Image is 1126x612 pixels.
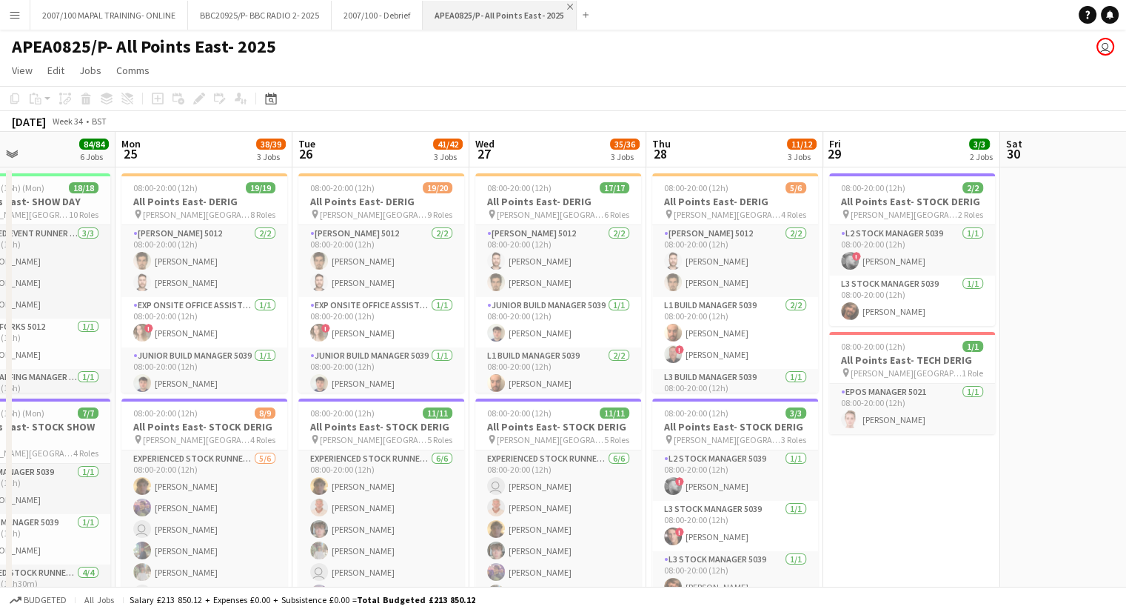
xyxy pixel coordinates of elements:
[320,209,427,220] span: [PERSON_NAME][GEOGRAPHIC_DATA]
[829,276,995,326] app-card-role: L3 Stock Manager 50391/108:00-20:00 (12h)[PERSON_NAME]
[121,173,287,393] app-job-card: 08:00-20:00 (12h)19/19All Points East- DERIG [PERSON_NAME][GEOGRAPHIC_DATA]8 Roles[PERSON_NAME] 5...
[423,1,577,30] button: APEA0825/P- All Points East- 2025
[6,61,38,80] a: View
[298,347,464,398] app-card-role: Junior Build Manager 50391/108:00-20:00 (12h)[PERSON_NAME]
[785,408,806,419] span: 3/3
[829,195,995,208] h3: All Points East- STOCK DERIG
[852,252,861,261] span: !
[92,116,107,127] div: BST
[674,209,781,220] span: [PERSON_NAME][GEOGRAPHIC_DATA]
[427,209,452,220] span: 9 Roles
[427,434,452,445] span: 5 Roles
[41,61,70,80] a: Edit
[255,408,275,419] span: 8/9
[73,61,107,80] a: Jobs
[79,139,109,150] span: 84/84
[475,195,641,208] h3: All Points East- DERIG
[600,182,629,193] span: 17/17
[69,209,98,220] span: 10 Roles
[298,173,464,393] div: 08:00-20:00 (12h)19/20All Points East- DERIG [PERSON_NAME][GEOGRAPHIC_DATA]9 Roles[PERSON_NAME] 5...
[652,297,818,369] app-card-role: L1 Build Manager 50392/208:00-20:00 (12h)[PERSON_NAME]![PERSON_NAME]
[958,209,983,220] span: 2 Roles
[652,399,818,602] app-job-card: 08:00-20:00 (12h)3/3All Points East- STOCK DERIG [PERSON_NAME][GEOGRAPHIC_DATA]3 RolesL2 Stock Ma...
[121,450,287,608] app-card-role: Experienced Stock Runner 50125/608:00-20:00 (12h)[PERSON_NAME][PERSON_NAME] [PERSON_NAME][PERSON_...
[79,64,101,77] span: Jobs
[475,225,641,297] app-card-role: [PERSON_NAME] 50122/208:00-20:00 (12h)[PERSON_NAME][PERSON_NAME]
[434,151,462,162] div: 3 Jobs
[652,173,818,393] app-job-card: 08:00-20:00 (12h)5/6All Points East- DERIG [PERSON_NAME][GEOGRAPHIC_DATA]4 Roles[PERSON_NAME] 501...
[475,137,495,150] span: Wed
[110,61,155,80] a: Comms
[962,367,983,379] span: 1 Role
[121,297,287,347] app-card-role: Exp Onsite Office Assistant 50121/108:00-20:00 (12h)![PERSON_NAME]
[781,434,806,445] span: 3 Roles
[1006,137,1022,150] span: Sat
[788,151,816,162] div: 3 Jobs
[962,341,983,352] span: 1/1
[827,145,841,162] span: 29
[310,408,375,419] span: 08:00-20:00 (12h)
[475,297,641,347] app-card-role: Junior Build Manager 50391/108:00-20:00 (12h)[PERSON_NAME]
[652,137,671,150] span: Thu
[674,434,781,445] span: [PERSON_NAME][GEOGRAPHIC_DATA]
[298,195,464,208] h3: All Points East- DERIG
[475,420,641,433] h3: All Points East- STOCK DERIG
[121,347,287,398] app-card-role: Junior Build Manager 50391/108:00-20:00 (12h)[PERSON_NAME]
[257,151,285,162] div: 3 Jobs
[298,137,315,150] span: Tue
[611,151,639,162] div: 3 Jobs
[604,434,629,445] span: 5 Roles
[49,116,86,127] span: Week 34
[116,64,150,77] span: Comms
[133,408,198,419] span: 08:00-20:00 (12h)
[423,408,452,419] span: 11/11
[475,173,641,393] app-job-card: 08:00-20:00 (12h)17/17All Points East- DERIG [PERSON_NAME][GEOGRAPHIC_DATA]6 Roles[PERSON_NAME] 5...
[80,151,108,162] div: 6 Jobs
[246,182,275,193] span: 19/19
[785,182,806,193] span: 5/6
[7,592,69,608] button: Budgeted
[652,450,818,501] app-card-role: L2 Stock Manager 50391/108:00-20:00 (12h)![PERSON_NAME]
[143,434,250,445] span: [PERSON_NAME][GEOGRAPHIC_DATA]
[970,151,993,162] div: 2 Jobs
[357,594,475,605] span: Total Budgeted £213 850.12
[12,114,46,129] div: [DATE]
[781,209,806,220] span: 4 Roles
[829,353,995,367] h3: All Points East- TECH DERIG
[829,225,995,276] app-card-role: L2 Stock Manager 50391/108:00-20:00 (12h)![PERSON_NAME]
[829,173,995,326] div: 08:00-20:00 (12h)2/2All Points East- STOCK DERIG [PERSON_NAME][GEOGRAPHIC_DATA]2 RolesL2 Stock Ma...
[143,209,250,220] span: [PERSON_NAME][GEOGRAPHIC_DATA]
[652,551,818,602] app-card-role: L3 Stock Manager 50391/108:00-20:00 (12h)[PERSON_NAME]
[787,139,817,150] span: 11/12
[969,139,990,150] span: 3/3
[600,408,629,419] span: 11/11
[130,594,475,605] div: Salary £213 850.12 + Expenses £0.00 + Subsistence £0.00 =
[497,434,604,445] span: [PERSON_NAME][GEOGRAPHIC_DATA]
[256,139,286,150] span: 38/39
[652,501,818,551] app-card-role: L3 Stock Manager 50391/108:00-20:00 (12h)![PERSON_NAME]
[298,420,464,433] h3: All Points East- STOCK DERIG
[24,595,67,605] span: Budgeted
[144,324,153,333] span: !
[664,408,728,419] span: 08:00-20:00 (12h)
[121,195,287,208] h3: All Points East- DERIG
[81,594,117,605] span: All jobs
[487,408,552,419] span: 08:00-20:00 (12h)
[604,209,629,220] span: 6 Roles
[675,345,684,354] span: !
[298,450,464,608] app-card-role: Experienced Stock Runner 50126/608:00-20:00 (12h)[PERSON_NAME][PERSON_NAME][PERSON_NAME][PERSON_N...
[851,367,962,379] span: [PERSON_NAME][GEOGRAPHIC_DATA]
[310,182,375,193] span: 08:00-20:00 (12h)
[12,36,276,58] h1: APEA0825/P- All Points East- 2025
[119,145,141,162] span: 25
[121,137,141,150] span: Mon
[829,384,995,434] app-card-role: EPOS Manager 50211/108:00-20:00 (12h)[PERSON_NAME]
[423,182,452,193] span: 19/20
[652,195,818,208] h3: All Points East- DERIG
[69,182,98,193] span: 18/18
[652,420,818,433] h3: All Points East- STOCK DERIG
